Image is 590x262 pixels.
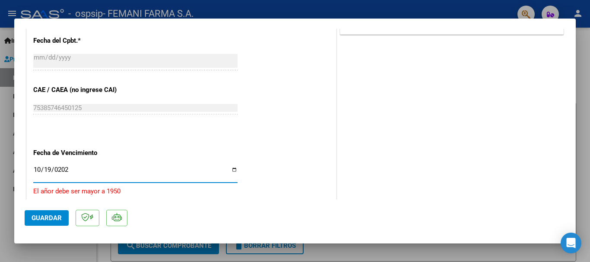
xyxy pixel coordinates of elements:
p: Fecha del Cpbt. [33,36,122,46]
div: Open Intercom Messenger [561,233,581,253]
span: Guardar [32,214,62,222]
p: CAE / CAEA (no ingrese CAI) [33,85,122,95]
button: Guardar [25,210,69,226]
p: Fecha de Vencimiento [33,148,122,158]
p: El añor debe ser mayor a 1950 [33,186,330,196]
